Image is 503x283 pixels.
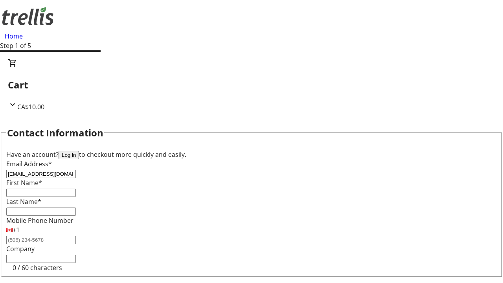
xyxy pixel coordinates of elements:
[59,151,79,159] button: Log in
[8,78,495,92] h2: Cart
[6,216,73,225] label: Mobile Phone Number
[17,103,44,111] span: CA$10.00
[7,126,103,140] h2: Contact Information
[6,236,76,244] input: (506) 234-5678
[13,263,62,272] tr-character-limit: 0 / 60 characters
[6,244,35,253] label: Company
[6,178,42,187] label: First Name*
[6,197,41,206] label: Last Name*
[6,150,497,159] div: Have an account? to checkout more quickly and easily.
[6,160,52,168] label: Email Address*
[8,58,495,112] div: CartCA$10.00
